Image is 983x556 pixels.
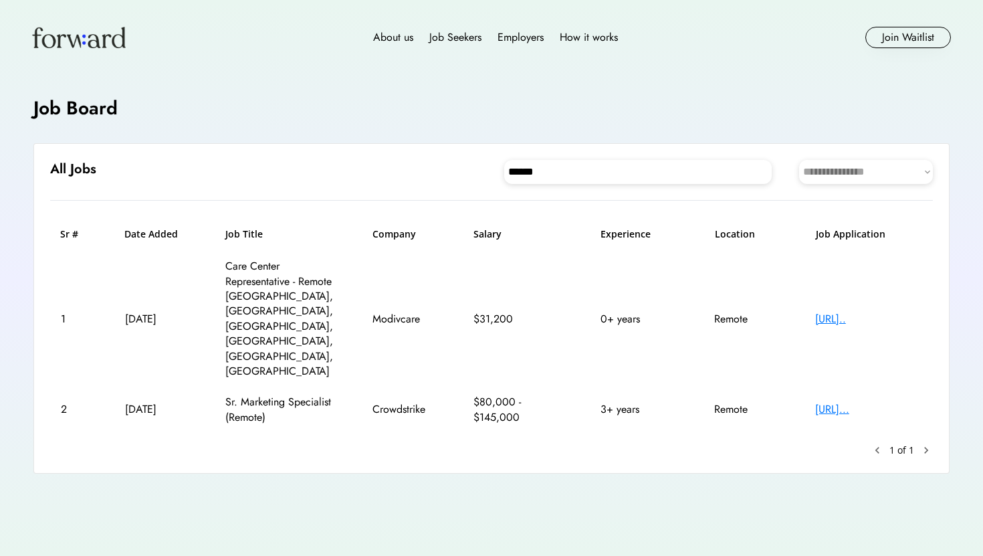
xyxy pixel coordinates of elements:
h6: Salary [473,227,567,241]
button: chevron_right [919,444,933,457]
img: Forward logo [32,27,126,48]
h6: All Jobs [50,160,96,179]
h6: Experience [600,227,681,241]
div: 1 [61,312,91,327]
div: Sr. Marketing Specialist (Remote) [225,395,339,425]
h6: Job Title [225,227,263,241]
div: Care Center Representative - Remote [GEOGRAPHIC_DATA], [GEOGRAPHIC_DATA], [GEOGRAPHIC_DATA], [GEO... [225,259,339,379]
div: Crowdstrike [372,402,439,417]
div: About us [373,29,413,45]
button: Join Waitlist [865,27,951,48]
div: Remote [714,312,781,327]
div: [DATE] [125,402,192,417]
h6: Job Application [816,227,923,241]
h6: Date Added [124,227,191,241]
h6: Location [715,227,782,241]
div: [DATE] [125,312,192,327]
button: keyboard_arrow_left [871,444,884,457]
h6: Sr # [60,227,90,241]
div: Modivcare [372,312,439,327]
div: [URL].. [815,312,922,327]
h4: Job Board [33,95,118,121]
div: 3+ years [600,402,681,417]
div: [URL]... [815,402,922,417]
div: Employers [498,29,544,45]
div: Job Seekers [429,29,481,45]
div: $31,200 [473,312,567,327]
div: How it works [560,29,618,45]
div: 2 [61,402,91,417]
h6: Company [372,227,439,241]
div: Remote [714,402,781,417]
div: $80,000 - $145,000 [473,395,567,425]
div: 0+ years [600,312,681,327]
div: 1 of 1 [889,444,914,457]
